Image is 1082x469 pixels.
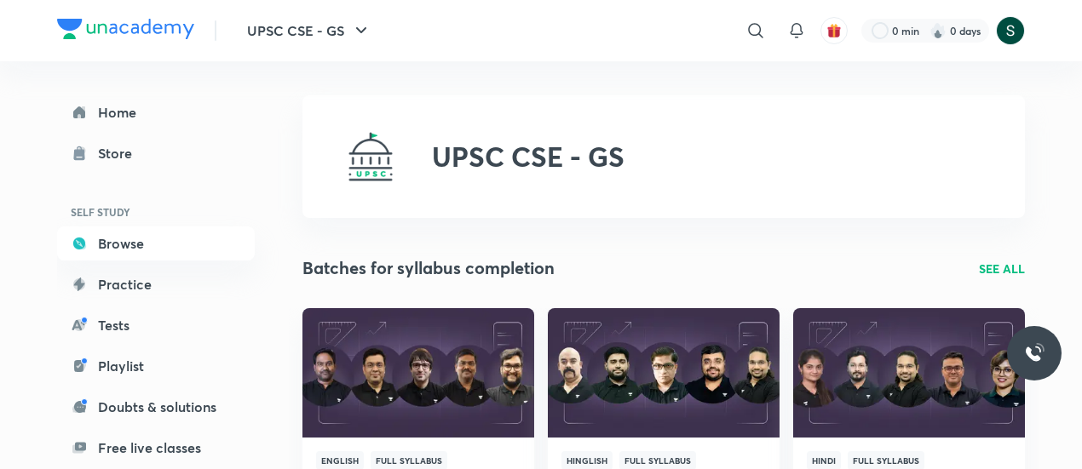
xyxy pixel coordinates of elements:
div: Store [98,143,142,163]
button: avatar [820,17,848,44]
a: Store [57,136,255,170]
a: Company Logo [57,19,194,43]
a: SEE ALL [979,260,1025,277]
button: UPSC CSE - GS [237,14,382,48]
img: Sanskriti Gupta [996,16,1025,45]
h6: SELF STUDY [57,197,255,226]
img: UPSC CSE - GS [343,129,398,184]
img: Thumbnail [545,306,781,438]
a: Browse [57,226,255,260]
a: Tests [57,308,255,342]
img: Company Logo [57,19,194,39]
img: streak [929,22,947,39]
a: Doubts & solutions [57,390,255,424]
a: Home [57,95,255,129]
a: Practice [57,267,255,301]
a: Playlist [57,349,255,383]
img: Thumbnail [791,306,1027,438]
h2: UPSC CSE - GS [432,140,624,173]
img: avatar [826,23,842,38]
img: Thumbnail [300,306,536,438]
img: ttu [1024,343,1045,363]
a: Free live classes [57,431,255,465]
h2: Batches for syllabus completion [302,255,555,281]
